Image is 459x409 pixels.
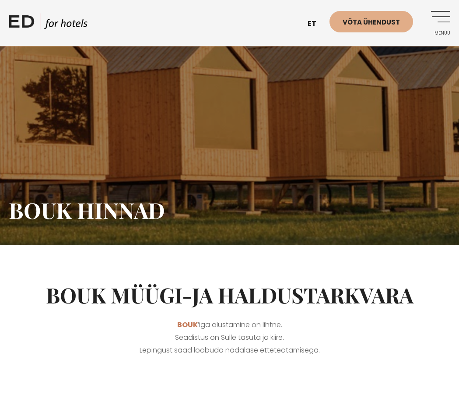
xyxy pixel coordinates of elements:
a: et [303,13,329,35]
p: ’iga alustamine on lihtne. Seadistus on Sulle tasuta ja kiire. Lepingust saad loobuda nädalase et... [9,319,450,356]
a: ED HOTELS [9,13,88,35]
h1: BOUK hinnad [9,197,450,223]
a: Võta ühendust [329,11,413,32]
a: BOUK [177,320,198,330]
span: Menüü [426,31,450,36]
a: Menüü [426,11,450,35]
h2: BOUK müügi-ja haldustarkvara [9,282,450,308]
